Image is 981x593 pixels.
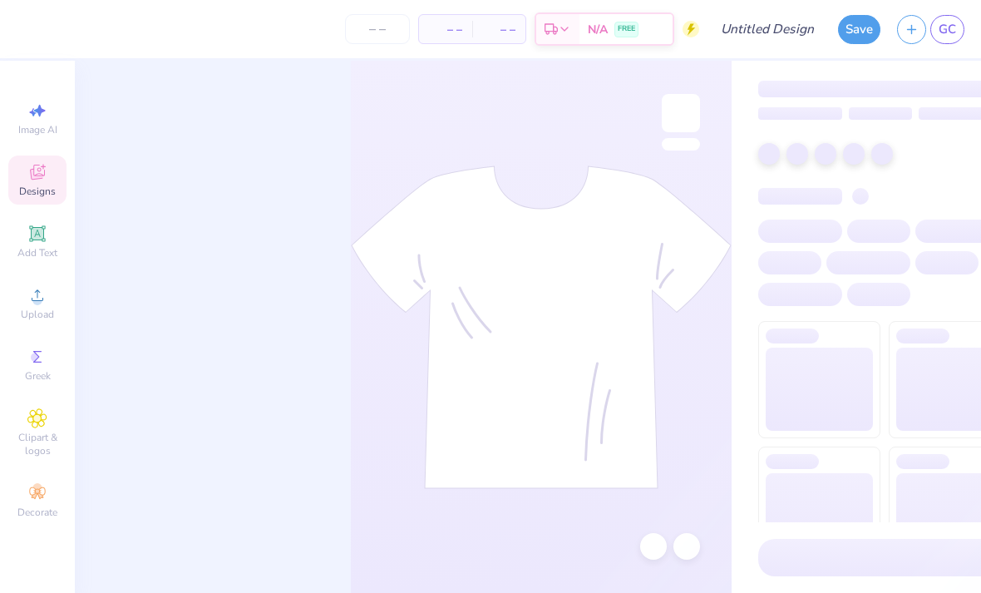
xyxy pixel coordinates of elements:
[19,185,56,198] span: Designs
[17,506,57,519] span: Decorate
[21,308,54,321] span: Upload
[8,431,67,457] span: Clipart & logos
[345,14,410,44] input: – –
[429,21,462,38] span: – –
[939,20,956,39] span: GC
[25,369,51,383] span: Greek
[707,12,830,46] input: Untitled Design
[17,246,57,259] span: Add Text
[482,21,515,38] span: – –
[18,123,57,136] span: Image AI
[838,15,880,44] button: Save
[588,21,608,38] span: N/A
[930,15,964,44] a: GC
[351,166,732,489] img: tee-skeleton.svg
[618,23,635,35] span: FREE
